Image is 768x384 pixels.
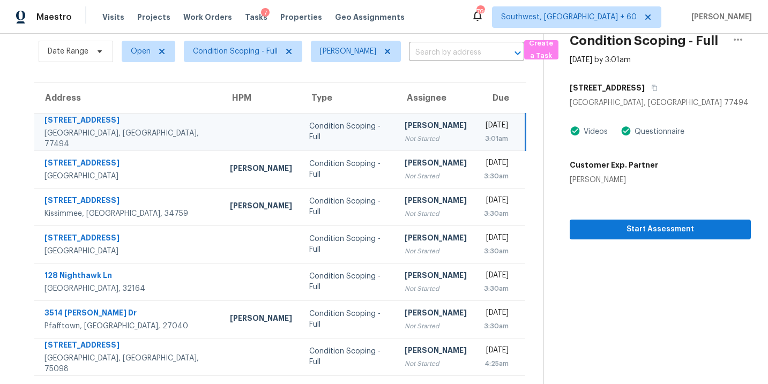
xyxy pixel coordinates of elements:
[501,12,637,22] span: Southwest, [GEOGRAPHIC_DATA] + 60
[405,270,467,283] div: [PERSON_NAME]
[484,246,509,257] div: 3:30am
[396,83,475,113] th: Assignee
[44,128,213,149] div: [GEOGRAPHIC_DATA], [GEOGRAPHIC_DATA], 77494
[687,12,752,22] span: [PERSON_NAME]
[484,133,508,144] div: 3:01am
[44,115,213,128] div: [STREET_ADDRESS]
[570,160,658,170] h5: Customer Exp. Partner
[484,270,509,283] div: [DATE]
[309,159,388,180] div: Condition Scoping - Full
[405,232,467,246] div: [PERSON_NAME]
[44,340,213,353] div: [STREET_ADDRESS]
[484,157,509,171] div: [DATE]
[309,346,388,367] div: Condition Scoping - Full
[484,283,509,294] div: 3:30am
[309,271,388,292] div: Condition Scoping - Full
[405,246,467,257] div: Not Started
[405,358,467,369] div: Not Started
[301,83,397,113] th: Type
[484,307,509,321] div: [DATE]
[409,44,494,61] input: Search by address
[405,171,467,182] div: Not Started
[309,121,388,142] div: Condition Scoping - Full
[475,83,525,113] th: Due
[44,195,213,208] div: [STREET_ADDRESS]
[484,208,509,219] div: 3:30am
[44,307,213,321] div: 3514 [PERSON_NAME] Dr
[570,35,718,46] h2: Condition Scoping - Full
[510,46,525,61] button: Open
[44,208,213,219] div: Kissimmee, [GEOGRAPHIC_DATA], 34759
[44,270,213,283] div: 128 Nighthawk Ln
[230,313,292,326] div: [PERSON_NAME]
[245,13,267,21] span: Tasks
[570,220,751,239] button: Start Assessment
[405,195,467,208] div: [PERSON_NAME]
[309,234,388,255] div: Condition Scoping - Full
[476,6,484,17] div: 796
[230,200,292,214] div: [PERSON_NAME]
[309,308,388,330] div: Condition Scoping - Full
[405,208,467,219] div: Not Started
[570,97,751,108] div: [GEOGRAPHIC_DATA], [GEOGRAPHIC_DATA] 77494
[530,37,553,62] span: Create a Task
[44,157,213,171] div: [STREET_ADDRESS]
[484,232,509,246] div: [DATE]
[193,46,278,57] span: Condition Scoping - Full
[484,171,509,182] div: 3:30am
[48,46,88,57] span: Date Range
[645,78,659,97] button: Copy Address
[405,321,467,332] div: Not Started
[524,40,558,59] button: Create a Task
[484,195,509,208] div: [DATE]
[44,171,213,182] div: [GEOGRAPHIC_DATA]
[183,12,232,22] span: Work Orders
[131,46,151,57] span: Open
[34,83,221,113] th: Address
[36,12,72,22] span: Maestro
[484,345,509,358] div: [DATE]
[405,133,467,144] div: Not Started
[570,55,631,65] div: [DATE] by 3:01am
[578,223,742,236] span: Start Assessment
[621,125,631,137] img: Artifact Present Icon
[631,126,684,137] div: Questionnaire
[230,163,292,176] div: [PERSON_NAME]
[280,12,322,22] span: Properties
[405,120,467,133] div: [PERSON_NAME]
[44,353,213,374] div: [GEOGRAPHIC_DATA], [GEOGRAPHIC_DATA], 75098
[484,321,509,332] div: 3:30am
[44,246,213,257] div: [GEOGRAPHIC_DATA]
[137,12,170,22] span: Projects
[44,283,213,294] div: [GEOGRAPHIC_DATA], 32164
[405,157,467,171] div: [PERSON_NAME]
[221,83,301,113] th: HPM
[335,12,405,22] span: Geo Assignments
[405,283,467,294] div: Not Started
[261,8,270,19] div: 7
[570,125,580,137] img: Artifact Present Icon
[44,232,213,246] div: [STREET_ADDRESS]
[484,358,509,369] div: 4:25am
[570,175,658,185] div: [PERSON_NAME]
[405,307,467,321] div: [PERSON_NAME]
[44,321,213,332] div: Pfafftown, [GEOGRAPHIC_DATA], 27040
[309,196,388,217] div: Condition Scoping - Full
[102,12,124,22] span: Visits
[320,46,376,57] span: [PERSON_NAME]
[570,82,645,93] h5: [STREET_ADDRESS]
[405,345,467,358] div: [PERSON_NAME]
[580,126,608,137] div: Videos
[484,120,508,133] div: [DATE]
